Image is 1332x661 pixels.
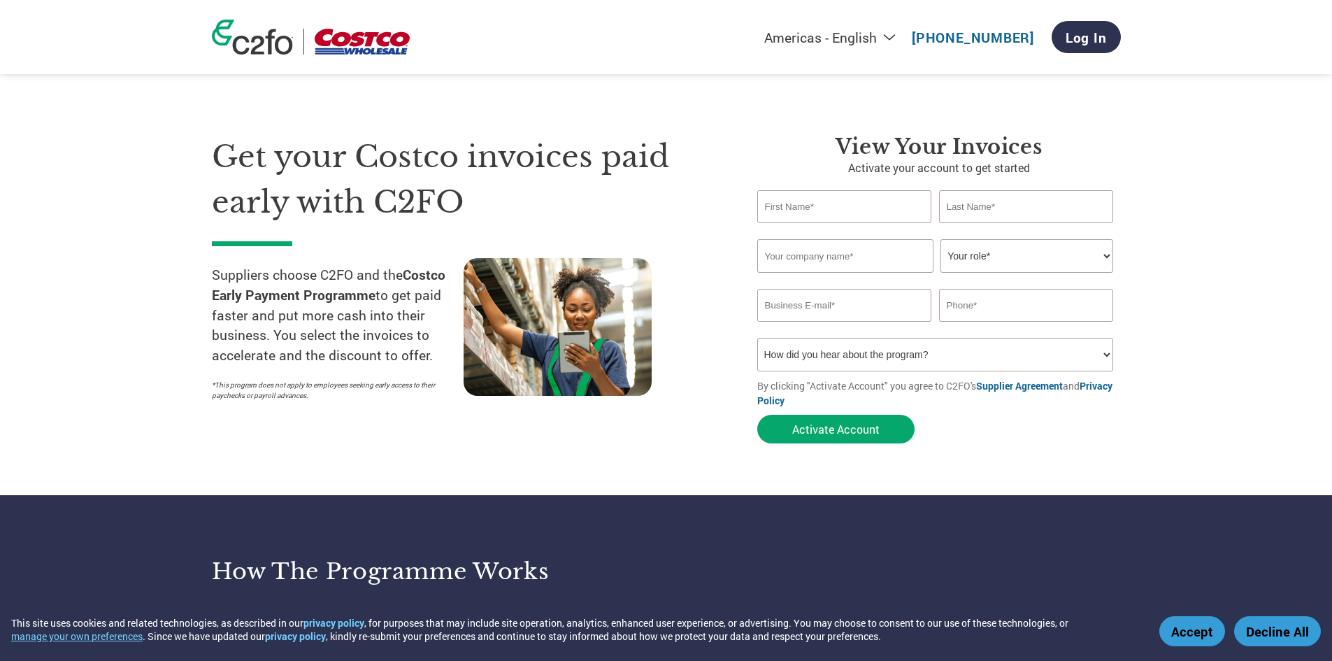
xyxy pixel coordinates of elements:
div: Inavlid Phone Number [939,323,1114,332]
img: c2fo logo [212,20,293,55]
input: Your company name* [757,239,933,273]
select: Title/Role [940,239,1113,273]
div: Inavlid Email Address [757,323,932,332]
button: Accept [1159,616,1225,646]
h3: How the programme works [212,557,649,585]
p: Suppliers choose C2FO and the to get paid faster and put more cash into their business. You selec... [212,265,464,366]
a: [PHONE_NUMBER] [912,29,1034,46]
input: Last Name* [939,190,1114,223]
a: privacy policy [265,630,326,643]
input: First Name* [757,190,932,223]
button: manage your own preferences [11,630,143,643]
strong: Costco Early Payment Programme [212,266,445,304]
div: This site uses cookies and related technologies, as described in our , for purposes that may incl... [11,616,1139,643]
a: Privacy Policy [757,379,1112,407]
p: Activate your account to get started [757,159,1121,176]
a: privacy policy [303,616,364,630]
p: By clicking "Activate Account" you agree to C2FO's and [757,378,1121,408]
button: Decline All [1234,616,1321,646]
a: Log In [1052,21,1121,53]
input: Invalid Email format [757,289,932,322]
img: Costco [315,29,410,55]
a: Supplier Agreement [976,379,1063,392]
div: Invalid first name or first name is too long [757,225,932,234]
h1: Get your Costco invoices paid early with C2FO [212,134,715,225]
div: Invalid company name or company name is too long [757,274,1114,283]
p: *This program does not apply to employees seeking early access to their paychecks or payroll adva... [212,380,450,401]
div: Invalid last name or last name is too long [939,225,1114,234]
img: supply chain worker [464,258,652,396]
button: Activate Account [757,415,915,443]
input: Phone* [939,289,1114,322]
h3: View your invoices [757,134,1121,159]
